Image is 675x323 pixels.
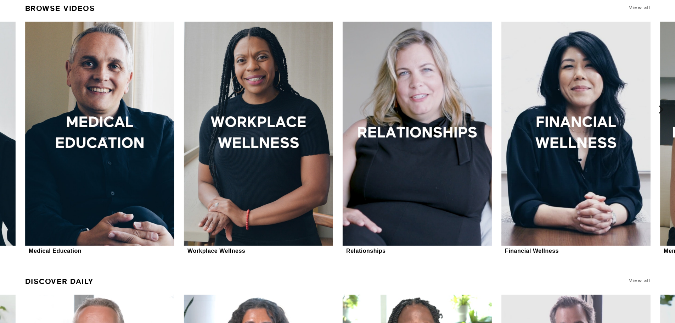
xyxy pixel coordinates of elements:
[25,1,95,16] a: Browse Videos
[629,278,651,283] a: View all
[629,5,651,10] a: View all
[25,22,174,255] a: Medical EducationMedical Education
[184,22,333,255] a: Workplace WellnessWorkplace Wellness
[25,274,94,289] a: Discover Daily
[343,22,492,255] a: RelationshipsRelationships
[187,247,245,254] div: Workplace Wellness
[29,247,81,254] div: Medical Education
[501,22,651,255] a: Financial WellnessFinancial Wellness
[346,247,386,254] div: Relationships
[505,247,559,254] div: Financial Wellness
